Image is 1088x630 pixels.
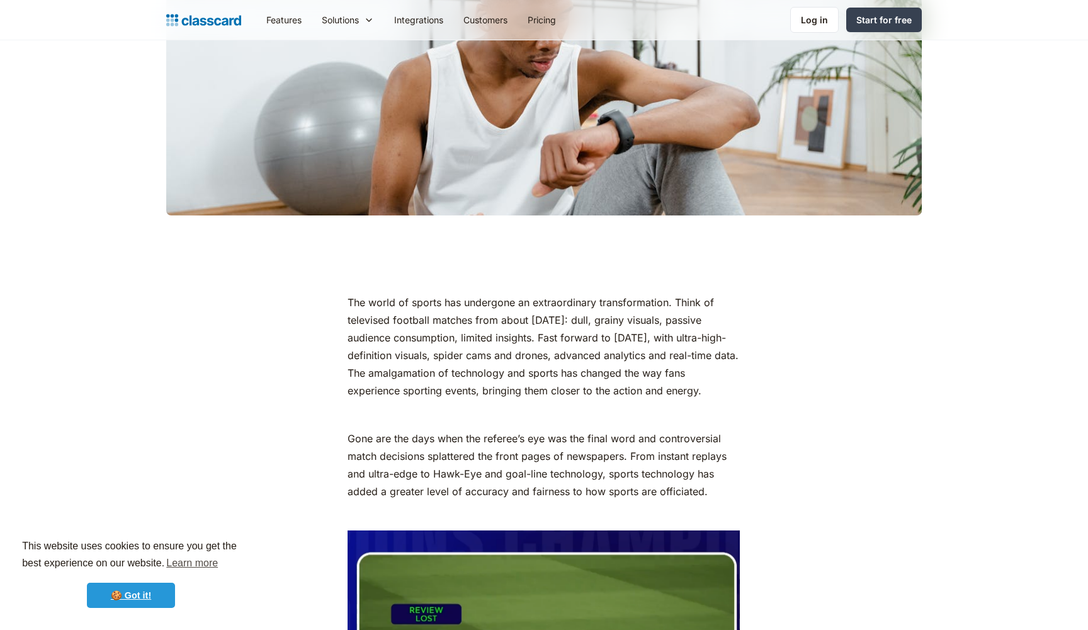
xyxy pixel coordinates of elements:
[164,554,220,573] a: learn more about cookies
[10,527,252,620] div: cookieconsent
[518,6,566,34] a: Pricing
[256,6,312,34] a: Features
[801,13,828,26] div: Log in
[453,6,518,34] a: Customers
[846,8,922,32] a: Start for free
[312,6,384,34] div: Solutions
[348,507,740,524] p: ‍
[322,13,359,26] div: Solutions
[22,539,240,573] span: This website uses cookies to ensure you get the best experience on our website.
[856,13,912,26] div: Start for free
[348,406,740,423] p: ‍
[348,294,740,399] p: The world of sports has undergone an extraordinary transformation. Think of televised football ma...
[348,430,740,500] p: Gone are the days when the referee’s eye was the final word and controversial match decisions spl...
[790,7,839,33] a: Log in
[87,583,175,608] a: dismiss cookie message
[166,11,241,29] a: home
[384,6,453,34] a: Integrations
